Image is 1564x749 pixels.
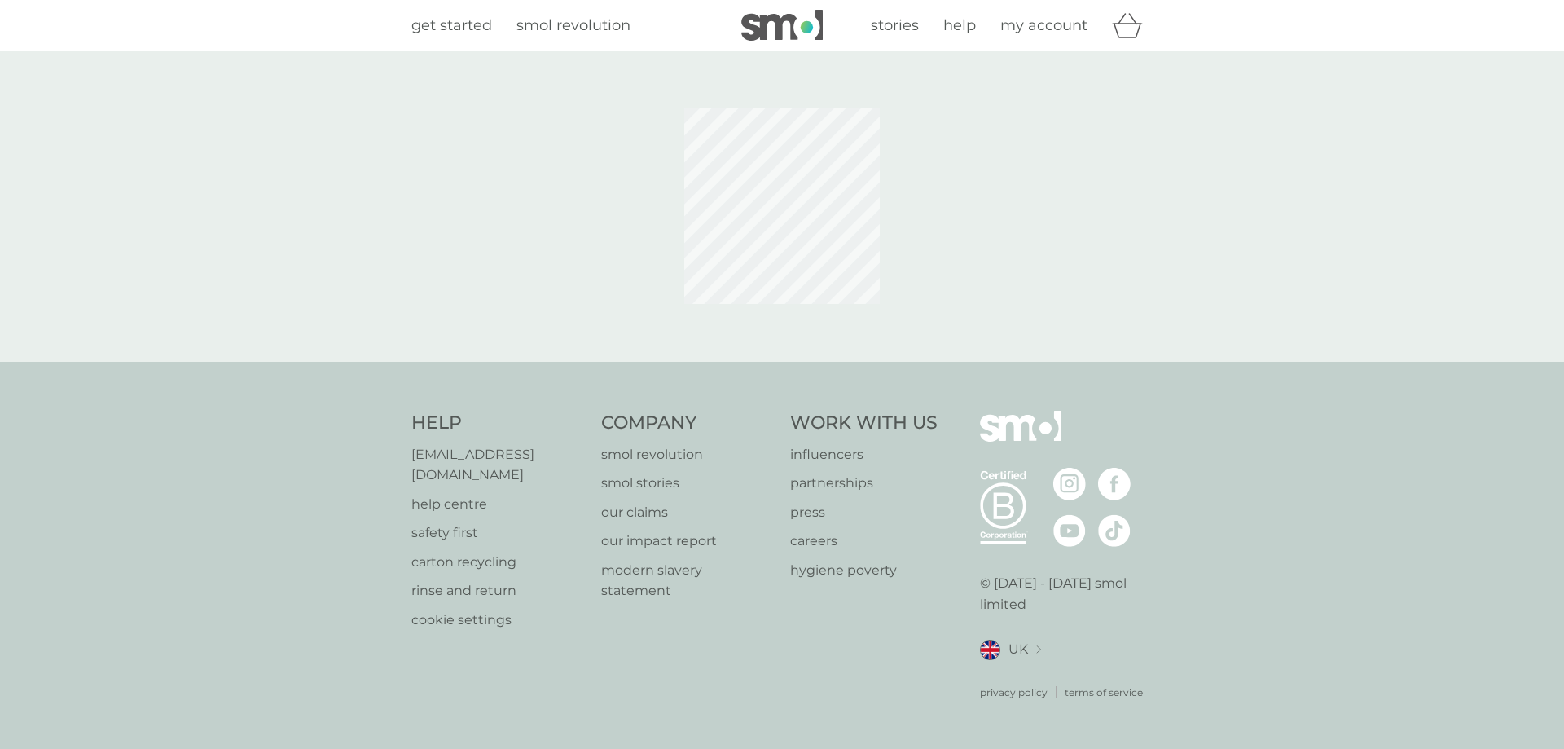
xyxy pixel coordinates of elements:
a: help [943,14,976,37]
a: safety first [411,522,585,544]
a: our impact report [601,531,775,552]
span: help [943,16,976,34]
a: smol revolution [516,14,630,37]
a: [EMAIL_ADDRESS][DOMAIN_NAME] [411,444,585,486]
span: stories [871,16,919,34]
img: select a new location [1036,645,1041,654]
a: help centre [411,494,585,515]
span: my account [1000,16,1087,34]
a: get started [411,14,492,37]
a: carton recycling [411,552,585,573]
img: smol [980,411,1061,466]
a: smol stories [601,473,775,494]
img: visit the smol Instagram page [1053,468,1086,500]
a: stories [871,14,919,37]
span: get started [411,16,492,34]
a: partnerships [790,473,938,494]
img: smol [741,10,823,41]
h4: Company [601,411,775,436]
a: modern slavery statement [601,560,775,601]
span: UK [1008,639,1028,660]
a: my account [1000,14,1087,37]
a: privacy policy [980,685,1048,700]
span: smol revolution [516,16,630,34]
a: hygiene poverty [790,560,938,581]
a: careers [790,531,938,552]
p: © [DATE] - [DATE] smol limited [980,573,1153,615]
div: basket [1112,9,1153,42]
img: UK flag [980,640,1000,660]
h4: Help [411,411,585,436]
h4: Work With Us [790,411,938,436]
a: smol revolution [601,444,775,465]
a: cookie settings [411,610,585,631]
a: our claims [601,502,775,523]
img: visit the smol Tiktok page [1098,514,1131,547]
a: influencers [790,444,938,465]
a: terms of service [1065,685,1143,700]
img: visit the smol Facebook page [1098,468,1131,500]
a: rinse and return [411,580,585,601]
img: visit the smol Youtube page [1053,514,1086,547]
a: press [790,502,938,523]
